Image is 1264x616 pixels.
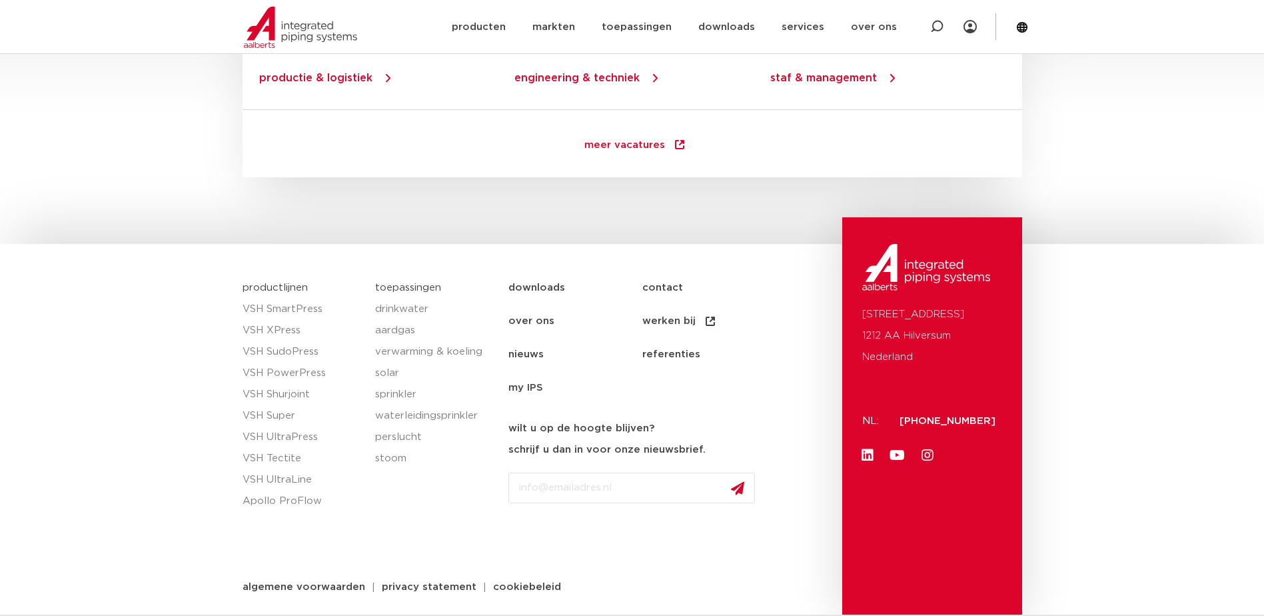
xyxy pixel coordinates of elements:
[375,405,495,427] a: waterleidingsprinkler
[372,582,486,592] a: privacy statement
[782,1,824,53] a: services
[243,469,362,491] a: VSH UltraLine
[508,514,711,566] iframe: reCAPTCHA
[243,491,362,512] a: Apollo ProFlow
[731,481,744,495] img: send.svg
[508,371,642,405] a: my IPS
[508,445,706,455] strong: schrijf u dan in voor onze nieuwsbrief.
[602,1,672,53] a: toepassingen
[508,305,642,338] a: over ons
[243,384,362,405] a: VSH Shurjoint
[243,405,362,427] a: VSH Super
[243,582,365,592] span: algemene voorwaarden
[514,73,640,83] a: engineering & techniek
[483,582,571,592] a: cookiebeleid
[508,271,642,305] a: downloads
[452,1,506,53] a: producten
[375,320,495,341] a: aardgas
[375,363,495,384] a: solar
[642,305,776,338] a: werken bij
[243,363,362,384] a: VSH PowerPress
[259,73,372,83] a: productie & logistiek
[375,283,441,293] a: toepassingen
[243,341,362,363] a: VSH SudoPress
[508,338,642,371] a: nieuws
[862,304,1002,368] p: [STREET_ADDRESS] 1212 AA Hilversum Nederland
[558,127,713,164] a: meer vacatures
[243,299,362,320] a: VSH SmartPress
[862,411,884,432] p: NL:
[698,1,755,53] a: downloads
[508,423,654,433] strong: wilt u op de hoogte blijven?
[375,299,495,320] a: drinkwater
[382,582,476,592] span: privacy statement
[375,341,495,363] a: verwarming & koeling
[243,448,362,469] a: VSH Tectite
[508,271,836,405] nav: Menu
[243,320,362,341] a: VSH XPress
[642,338,776,371] a: referenties
[900,416,995,426] a: [PHONE_NUMBER]
[452,1,897,53] nav: Menu
[375,448,495,469] a: stoom
[243,427,362,448] a: VSH UltraPress
[851,1,897,53] a: over ons
[532,1,575,53] a: markten
[770,73,876,83] a: staf & management
[375,427,495,448] a: perslucht
[493,582,561,592] span: cookiebeleid
[508,473,755,503] input: info@emailadres.nl
[233,582,375,592] a: algemene voorwaarden
[584,140,665,153] span: meer vacatures
[243,283,308,293] a: productlijnen
[642,271,776,305] a: contact
[375,384,495,405] a: sprinkler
